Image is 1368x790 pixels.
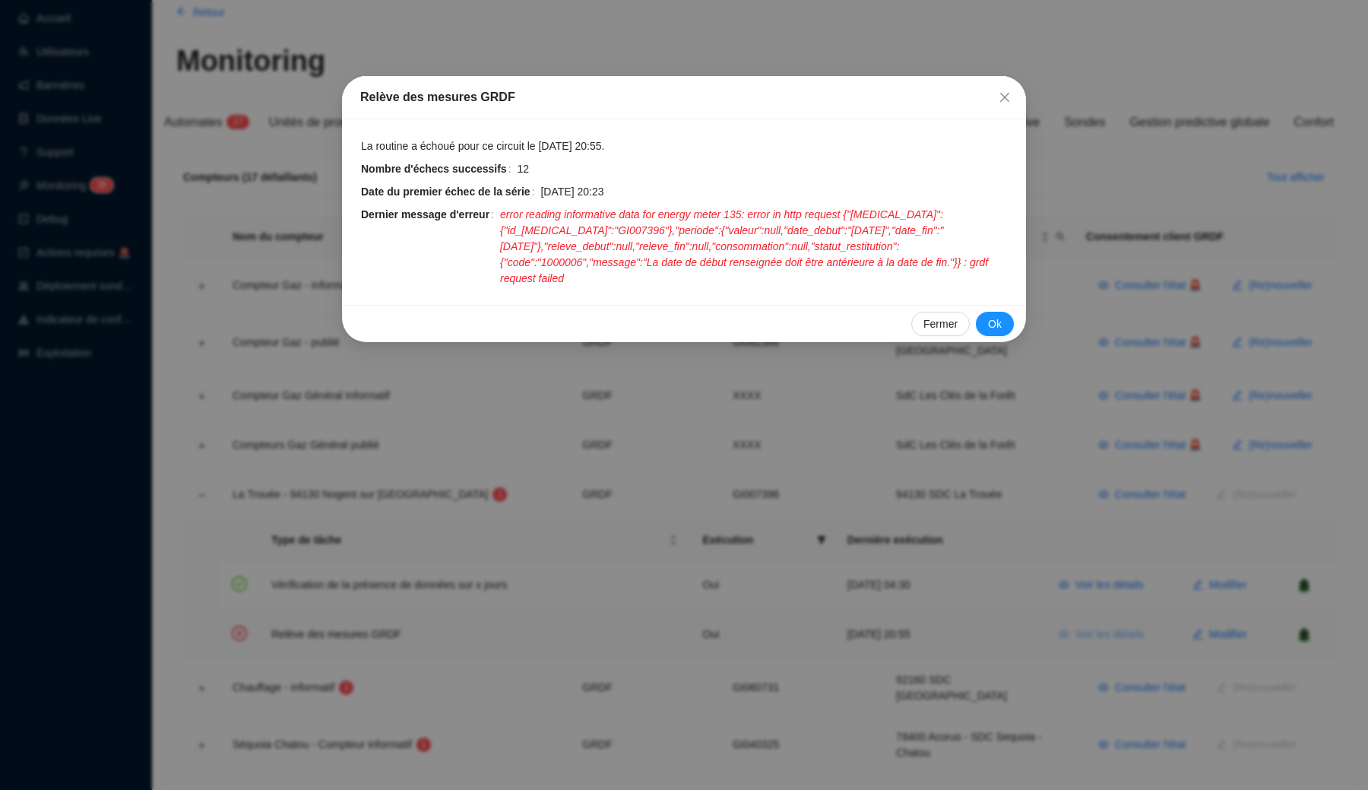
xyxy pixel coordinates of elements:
strong: Dernier message d'erreur [361,208,489,221]
span: Fermer [923,316,958,332]
span: close [999,91,1011,103]
span: La routine a échoué pour ce circuit le [DATE] 20:55. [361,138,604,154]
span: Fermer [993,91,1017,103]
button: Fermer [911,312,970,336]
div: Relève des mesures GRDF [360,88,1008,106]
span: Ok [988,316,1002,332]
span: [DATE] 20:23 [540,184,603,200]
span: error reading informative data for energy meter 135: error in http request {"[MEDICAL_DATA]":{"id... [500,207,1008,287]
span: 12 [518,161,530,177]
button: Close [993,85,1017,109]
strong: Nombre d'échecs successifs [361,163,507,175]
strong: Date du premier échec de la série [361,186,530,198]
button: Ok [976,312,1014,336]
